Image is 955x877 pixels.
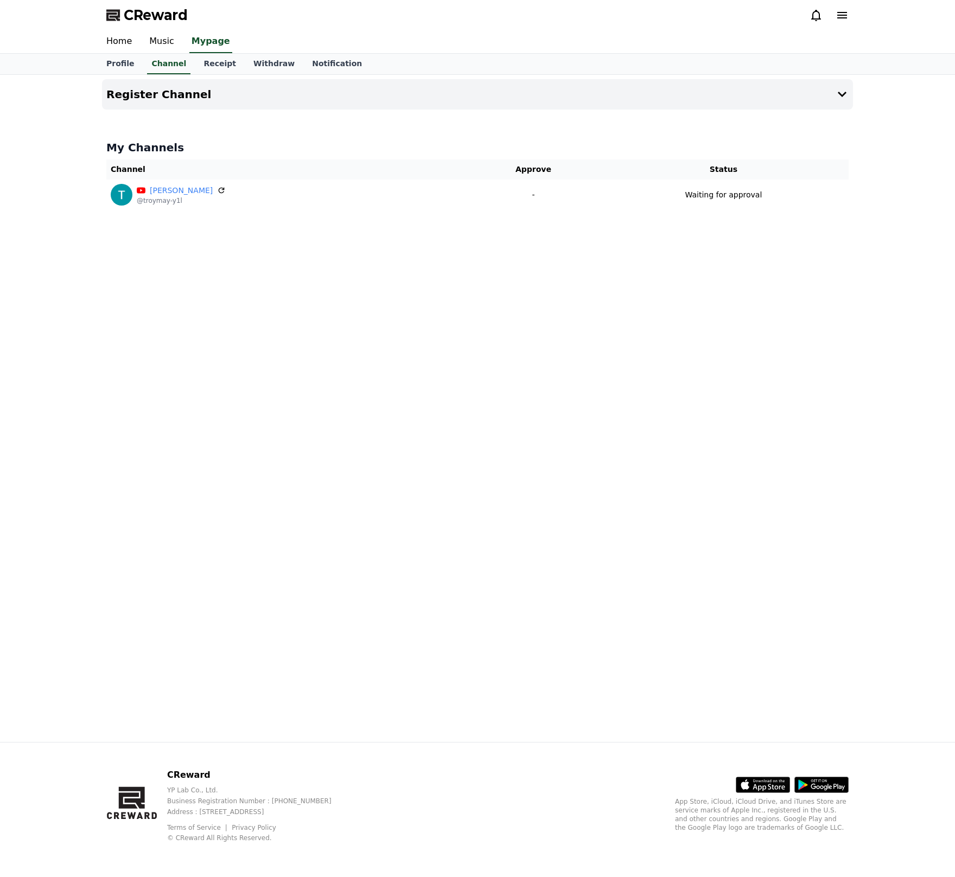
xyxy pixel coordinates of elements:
[189,30,232,53] a: Mypage
[147,54,190,74] a: Channel
[150,185,213,196] a: [PERSON_NAME]
[303,54,371,74] a: Notification
[124,7,188,24] span: CReward
[167,786,349,795] p: YP Lab Co., Ltd.
[195,54,245,74] a: Receipt
[106,7,188,24] a: CReward
[473,189,594,201] p: -
[167,808,349,816] p: Address : [STREET_ADDRESS]
[675,797,849,832] p: App Store, iCloud, iCloud Drive, and iTunes Store are service marks of Apple Inc., registered in ...
[98,54,143,74] a: Profile
[137,196,226,205] p: @troymay-y1l
[106,140,849,155] h4: My Channels
[599,159,849,180] th: Status
[167,797,349,805] p: Business Registration Number : [PHONE_NUMBER]
[102,79,853,110] button: Register Channel
[167,834,349,842] p: © CReward All Rights Reserved.
[167,824,229,831] a: Terms of Service
[111,184,132,206] img: Troy May
[245,54,303,74] a: Withdraw
[106,159,468,180] th: Channel
[141,30,183,53] a: Music
[685,189,762,201] p: Waiting for approval
[106,88,211,100] h4: Register Channel
[98,30,141,53] a: Home
[232,824,276,831] a: Privacy Policy
[468,159,599,180] th: Approve
[167,769,349,782] p: CReward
